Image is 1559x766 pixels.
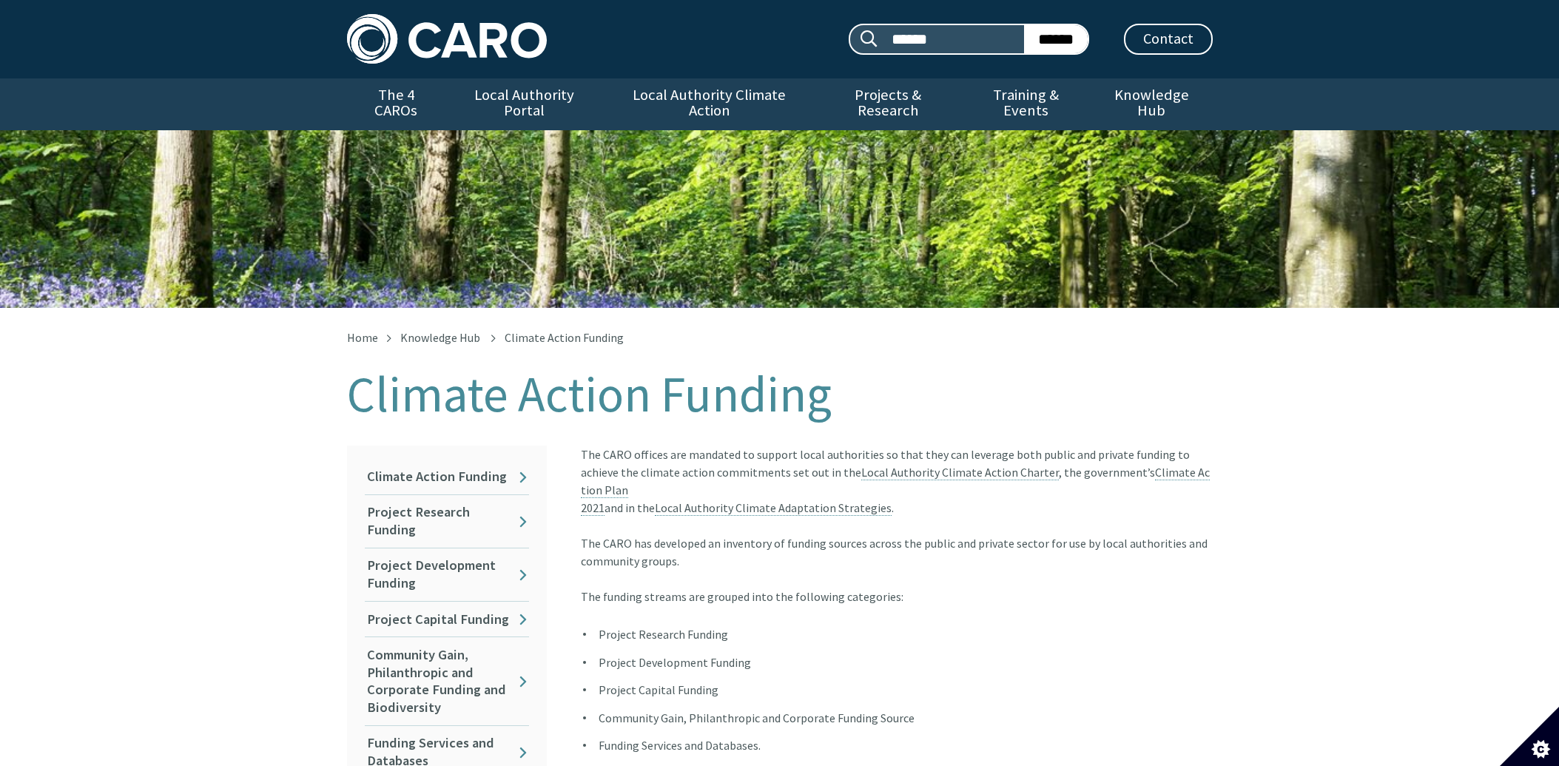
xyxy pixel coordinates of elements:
[861,465,1059,480] a: Local Authority Climate Action Charter
[400,330,480,345] a: Knowledge Hub
[347,78,445,130] a: The 4 CAROs
[365,637,529,725] a: Community Gain, Philanthropic and Corporate Funding and Biodiversity
[365,548,529,601] a: Project Development Funding
[505,330,624,345] span: Climate Action Funding
[365,495,529,548] a: Project Research Funding
[604,78,815,130] a: Local Authority Climate Action
[1124,24,1213,55] a: Contact
[961,78,1091,130] a: Training & Events
[365,602,529,636] a: Project Capital Funding
[599,710,915,725] span: Community Gain, Philanthropic and Corporate Funding Source
[815,78,961,130] a: Projects & Research
[581,465,1210,516] a: Climate Action Plan2021
[655,500,892,516] a: Local Authority Climate Adaptation Strategies
[1091,78,1212,130] a: Knowledge Hub
[599,738,761,753] span: Funding Services and Databases.
[599,682,718,697] span: Project Capital Funding
[347,367,1213,422] h1: Climate Action Funding
[445,78,604,130] a: Local Authority Portal
[365,460,529,494] a: Climate Action Funding
[1500,707,1559,766] button: Set cookie preferences
[599,627,728,642] span: Project Research Funding
[347,330,378,345] a: Home
[599,654,751,669] span: Project Development Funding
[347,14,547,64] img: Caro logo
